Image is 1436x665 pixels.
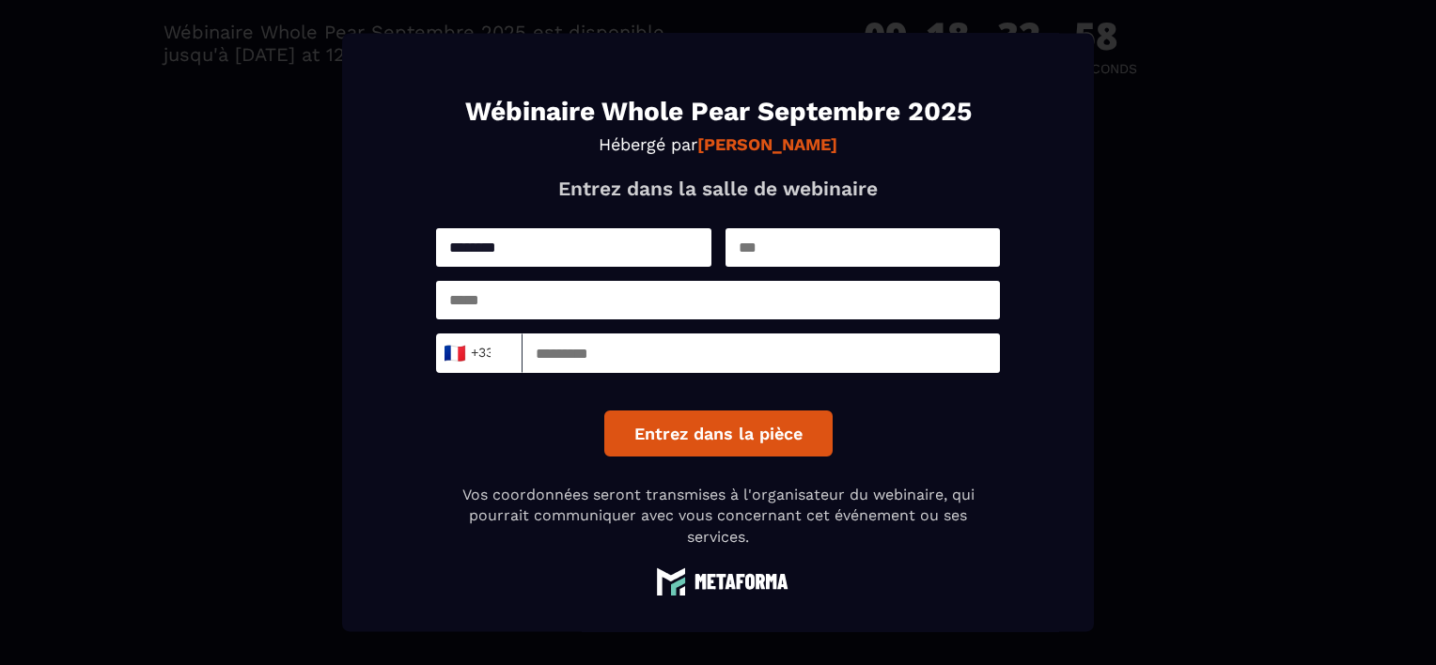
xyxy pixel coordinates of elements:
[443,340,466,366] span: 🇫🇷
[436,134,1000,154] p: Hébergé par
[697,134,837,154] strong: [PERSON_NAME]
[436,99,1000,125] h1: Wébinaire Whole Pear Septembre 2025
[436,485,1000,548] p: Vos coordonnées seront transmises à l'organisateur du webinaire, qui pourrait communiquer avec vo...
[436,177,1000,200] p: Entrez dans la salle de webinaire
[448,340,488,366] span: +33
[604,410,833,456] button: Entrez dans la pièce
[492,339,506,367] input: Search for option
[648,567,788,596] img: logo
[436,333,523,373] div: Search for option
